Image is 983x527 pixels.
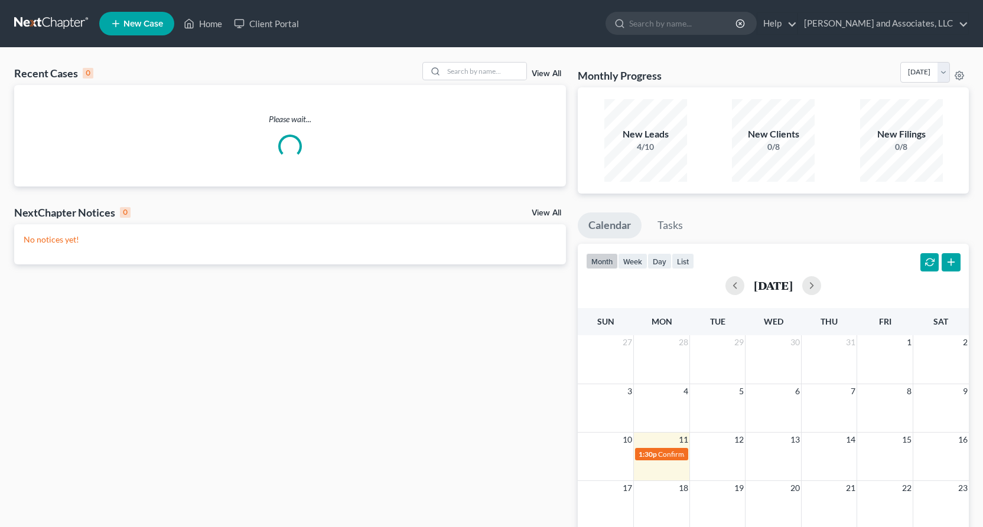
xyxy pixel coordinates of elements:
[957,433,969,447] span: 16
[678,481,689,495] span: 18
[821,316,838,326] span: Thu
[845,335,857,349] span: 31
[604,141,687,153] div: 4/10
[860,127,943,141] div: New Filings
[621,481,633,495] span: 17
[618,253,647,269] button: week
[14,205,131,220] div: NextChapter Notices
[532,209,561,217] a: View All
[24,234,556,246] p: No notices yet!
[652,316,672,326] span: Mon
[849,384,857,398] span: 7
[733,481,745,495] span: 19
[860,141,943,153] div: 0/8
[647,212,694,238] a: Tasks
[604,127,687,141] div: New Leads
[14,113,566,125] p: Please wait...
[738,384,745,398] span: 5
[682,384,689,398] span: 4
[639,450,657,459] span: 1:30p
[789,481,801,495] span: 20
[444,63,526,80] input: Search by name...
[228,13,305,34] a: Client Portal
[678,335,689,349] span: 28
[789,335,801,349] span: 30
[629,12,737,34] input: Search by name...
[798,13,968,34] a: [PERSON_NAME] and Associates, LLC
[845,481,857,495] span: 21
[789,433,801,447] span: 13
[933,316,948,326] span: Sat
[754,279,793,292] h2: [DATE]
[14,66,93,80] div: Recent Cases
[962,384,969,398] span: 9
[757,13,797,34] a: Help
[626,384,633,398] span: 3
[597,316,614,326] span: Sun
[879,316,891,326] span: Fri
[901,433,913,447] span: 15
[732,127,815,141] div: New Clients
[586,253,618,269] button: month
[678,433,689,447] span: 11
[658,450,783,459] span: Confirmation Date for [PERSON_NAME]
[901,481,913,495] span: 22
[764,316,783,326] span: Wed
[733,335,745,349] span: 29
[83,68,93,78] div: 0
[732,141,815,153] div: 0/8
[621,433,633,447] span: 10
[578,212,642,238] a: Calendar
[906,335,913,349] span: 1
[647,253,672,269] button: day
[120,207,131,218] div: 0
[578,68,662,83] h3: Monthly Progress
[733,433,745,447] span: 12
[906,384,913,398] span: 8
[957,481,969,495] span: 23
[794,384,801,398] span: 6
[845,433,857,447] span: 14
[532,70,561,78] a: View All
[123,19,163,28] span: New Case
[672,253,694,269] button: list
[962,335,969,349] span: 2
[178,13,228,34] a: Home
[621,335,633,349] span: 27
[710,316,725,326] span: Tue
